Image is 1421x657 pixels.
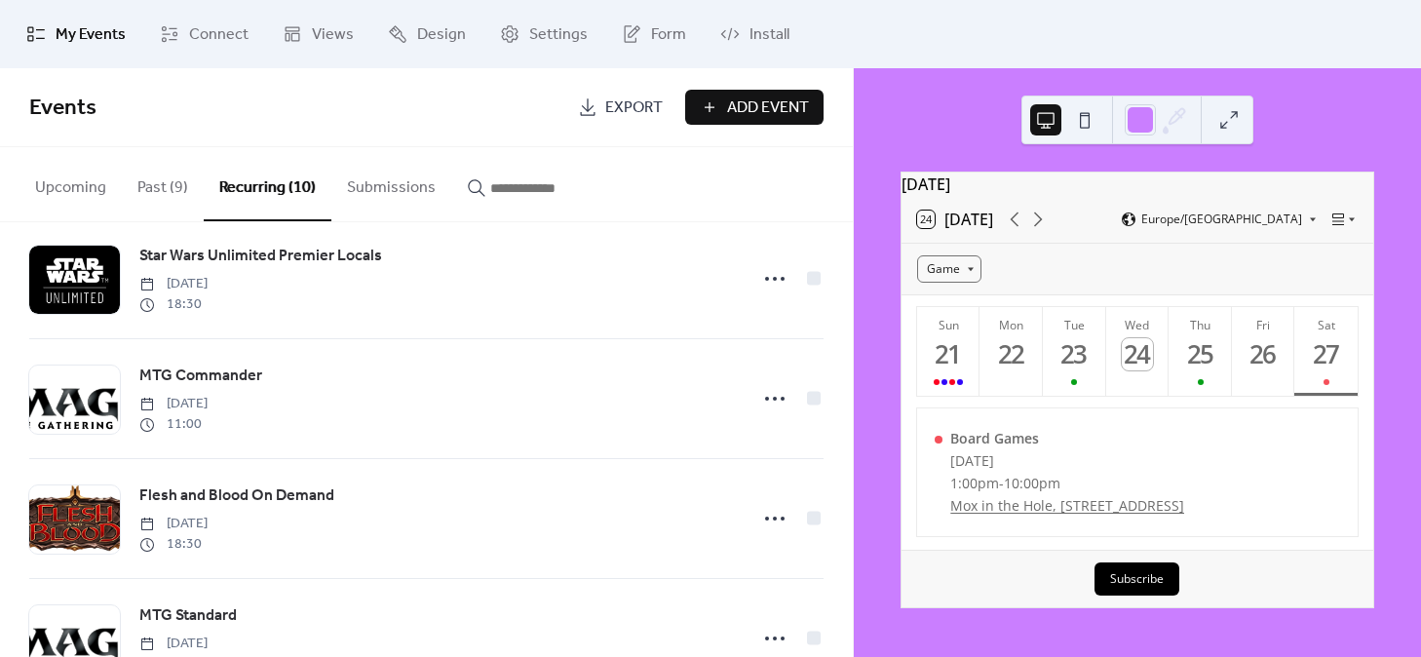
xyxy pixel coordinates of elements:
[917,307,980,396] button: Sun21
[1122,338,1154,370] div: 24
[563,90,677,125] a: Export
[727,97,809,120] span: Add Event
[1310,338,1342,370] div: 27
[29,87,96,130] span: Events
[189,23,249,47] span: Connect
[1169,307,1232,396] button: Thu25
[373,8,480,60] a: Design
[139,245,382,268] span: Star Wars Unlimited Premier Locals
[910,206,1000,233] button: 24[DATE]
[1248,338,1280,370] div: 26
[1184,338,1216,370] div: 25
[950,429,1184,447] div: Board Games
[139,484,334,508] span: Flesh and Blood On Demand
[139,514,208,534] span: [DATE]
[139,274,208,294] span: [DATE]
[1043,307,1106,396] button: Tue23
[1004,474,1060,492] span: 10:00pm
[331,147,451,219] button: Submissions
[706,8,804,60] a: Install
[145,8,263,60] a: Connect
[1238,317,1289,333] div: Fri
[979,307,1043,396] button: Mon22
[1294,307,1358,396] button: Sat27
[902,173,1373,196] div: [DATE]
[1112,317,1164,333] div: Wed
[1049,317,1100,333] div: Tue
[417,23,466,47] span: Design
[268,8,368,60] a: Views
[56,23,126,47] span: My Events
[685,90,824,125] button: Add Event
[139,244,382,269] a: Star Wars Unlimited Premier Locals
[139,604,237,628] span: MTG Standard
[139,294,208,315] span: 18:30
[529,23,588,47] span: Settings
[1058,338,1091,370] div: 23
[1232,307,1295,396] button: Fri26
[999,474,1004,492] span: -
[204,147,331,221] button: Recurring (10)
[605,97,663,120] span: Export
[985,317,1037,333] div: Mon
[923,317,975,333] div: Sun
[139,394,208,414] span: [DATE]
[139,414,208,435] span: 11:00
[312,23,354,47] span: Views
[995,338,1027,370] div: 22
[139,534,208,555] span: 18:30
[139,365,262,388] span: MTG Commander
[950,474,999,492] span: 1:00pm
[933,338,965,370] div: 21
[485,8,602,60] a: Settings
[139,603,237,629] a: MTG Standard
[1141,213,1302,225] span: Europe/[GEOGRAPHIC_DATA]
[122,147,204,219] button: Past (9)
[1106,307,1170,396] button: Wed24
[749,23,789,47] span: Install
[950,496,1184,515] a: Mox in the Hole, [STREET_ADDRESS]
[950,451,1184,470] div: [DATE]
[139,634,208,654] span: [DATE]
[1095,562,1179,596] button: Subscribe
[139,364,262,389] a: MTG Commander
[139,483,334,509] a: Flesh and Blood On Demand
[607,8,701,60] a: Form
[1300,317,1352,333] div: Sat
[1174,317,1226,333] div: Thu
[12,8,140,60] a: My Events
[19,147,122,219] button: Upcoming
[651,23,686,47] span: Form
